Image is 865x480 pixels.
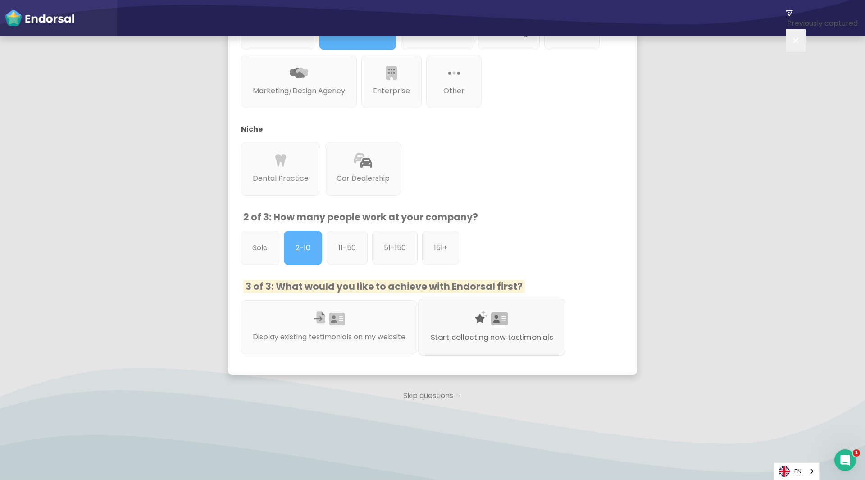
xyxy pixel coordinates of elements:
[296,242,310,253] p: 2-10
[384,242,406,253] p: 51-150
[243,280,525,293] span: 3 of 3: What would you like to achieve with Endorsal first?
[774,462,820,480] aside: Language selected: English
[5,9,75,27] img: endorsal-logo-white@2x.png
[228,386,637,406] p: Skip questions →
[241,124,610,135] p: Niche
[431,332,553,343] p: Start collecting new testimonials
[373,86,410,96] p: Enterprise
[253,332,405,343] p: Display existing testimonials on my website
[774,462,820,480] div: Language
[774,463,819,480] a: EN
[338,242,356,253] p: 11-50
[853,449,860,457] span: 1
[243,210,478,224] span: 2 of 3: How many people work at your company?
[253,242,268,253] p: Solo
[434,242,447,253] p: 151+
[253,173,309,184] p: Dental Practice
[834,449,856,471] iframe: Intercom live chat
[253,86,345,96] p: Marketing/Design Agency
[337,173,390,184] p: Car Dealership
[438,86,470,96] p: Other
